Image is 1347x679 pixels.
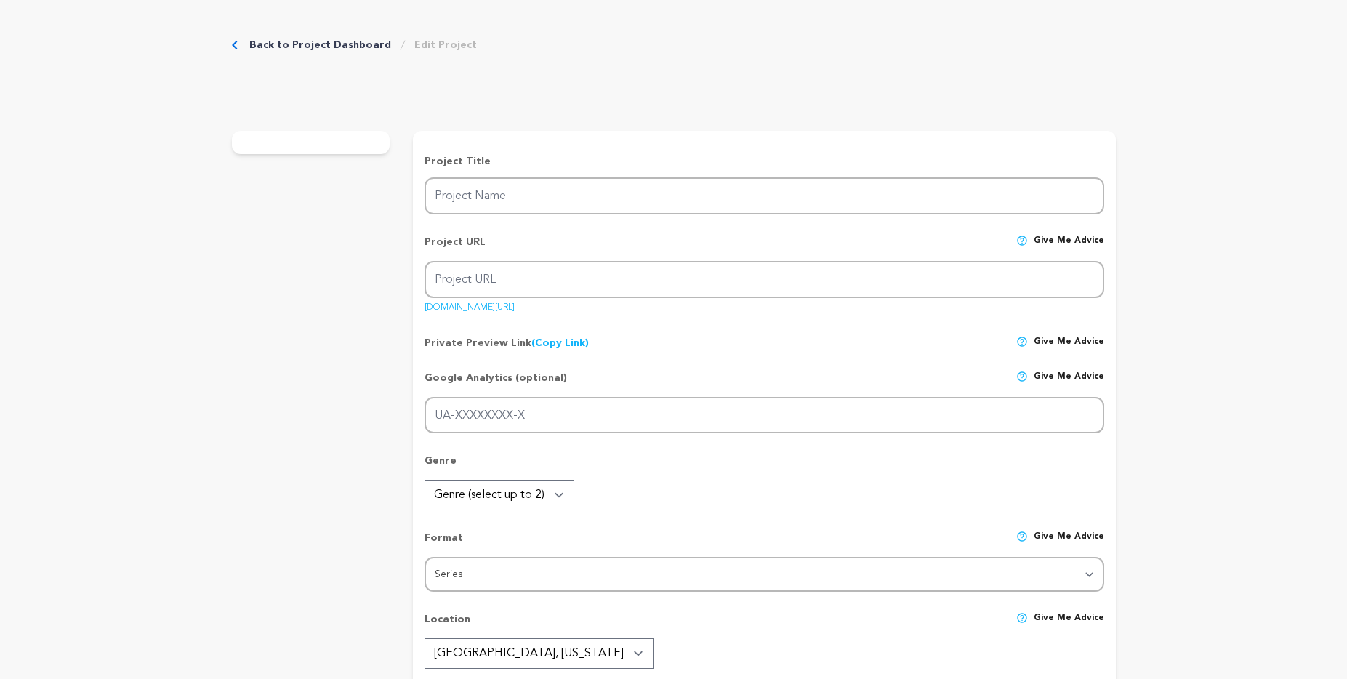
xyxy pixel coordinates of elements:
img: help-circle.svg [1016,531,1028,542]
input: Project URL [425,261,1103,298]
input: UA-XXXXXXXX-X [425,397,1103,434]
p: Genre [425,454,1103,480]
a: Edit Project [414,38,477,52]
p: Google Analytics (optional) [425,371,567,397]
span: Give me advice [1034,612,1104,638]
p: Location [425,612,470,638]
span: Give me advice [1034,336,1104,350]
p: Private Preview Link [425,336,589,350]
div: Breadcrumb [232,38,477,52]
span: Give me advice [1034,371,1104,397]
p: Project URL [425,235,486,261]
p: Project Title [425,154,1103,169]
a: (Copy Link) [531,338,589,348]
span: Give me advice [1034,235,1104,261]
img: help-circle.svg [1016,371,1028,382]
p: Format [425,531,463,557]
a: Back to Project Dashboard [249,38,391,52]
a: [DOMAIN_NAME][URL] [425,297,515,312]
img: help-circle.svg [1016,612,1028,624]
img: help-circle.svg [1016,336,1028,347]
span: Give me advice [1034,531,1104,557]
img: help-circle.svg [1016,235,1028,246]
input: Project Name [425,177,1103,214]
